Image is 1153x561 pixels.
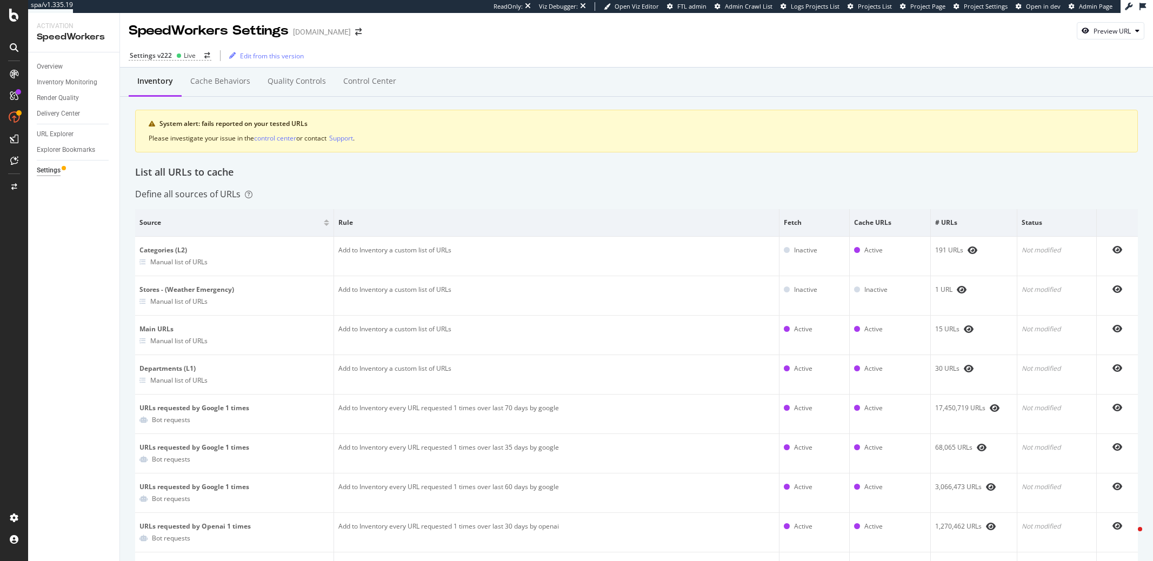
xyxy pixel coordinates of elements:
div: Overview [37,61,63,72]
div: eye [1112,324,1122,333]
div: Not modified [1022,285,1092,295]
div: control center [254,133,296,143]
td: Add to Inventory every URL requested 1 times over last 30 days by openai [334,513,779,552]
a: URL Explorer [37,129,112,140]
div: Settings [37,165,61,176]
a: Explorer Bookmarks [37,144,112,156]
a: Render Quality [37,92,112,104]
div: Inventory [137,76,173,86]
a: Project Settings [954,2,1008,11]
div: Activation [37,22,111,31]
div: eye [1112,443,1122,451]
button: Edit from this version [225,47,304,64]
div: warning banner [135,110,1138,152]
div: URL Explorer [37,129,74,140]
div: Inventory Monitoring [37,77,97,88]
div: 1,270,462 URLs [935,522,1012,531]
span: Open Viz Editor [615,2,659,10]
div: Bot requests [152,455,190,464]
div: [DOMAIN_NAME] [293,26,351,37]
div: Active [864,324,883,334]
div: Active [794,443,812,452]
div: arrow-right-arrow-left [204,52,210,59]
div: Active [864,443,883,452]
a: Admin Page [1069,2,1112,11]
div: Delivery Center [37,108,80,119]
div: Control Center [343,76,396,86]
div: Support [329,133,353,143]
div: Inactive [794,285,817,295]
span: Project Page [910,2,945,10]
div: Preview URL [1094,26,1131,36]
div: Inactive [794,245,817,255]
div: Active [794,403,812,413]
div: Active [794,324,812,334]
div: eye [1112,522,1122,530]
td: Add to Inventory a custom list of URLs [334,237,779,276]
div: Viz Debugger: [539,2,578,11]
div: 17,450,719 URLs [935,403,1012,413]
span: # URLs [935,218,1010,228]
span: Cache URLs [854,218,923,228]
td: Add to Inventory every URL requested 1 times over last 35 days by google [334,434,779,473]
div: eye [957,285,967,294]
div: Manual list of URLs [150,257,208,266]
div: eye [1112,364,1122,372]
div: Stores - (Weather Emergency) [139,285,329,295]
td: Add to Inventory a custom list of URLs [334,316,779,355]
div: 3,066,473 URLs [935,482,1012,492]
button: Support [329,133,353,143]
a: Project Page [900,2,945,11]
span: Open in dev [1026,2,1061,10]
div: Edit from this version [240,51,304,61]
div: Active [864,245,883,255]
div: eye [1112,403,1122,412]
div: eye [968,246,977,255]
div: Explorer Bookmarks [37,144,95,156]
td: Add to Inventory a custom list of URLs [334,355,779,395]
div: Bot requests [152,415,190,424]
span: Admin Crawl List [725,2,772,10]
span: Fetch [784,218,842,228]
div: Quality Controls [268,76,326,86]
div: eye [990,404,999,412]
div: Not modified [1022,324,1092,334]
div: Not modified [1022,522,1092,531]
div: SpeedWorkers [37,31,111,43]
div: eye [964,364,974,373]
div: 1 URL [935,285,1012,295]
a: FTL admin [667,2,707,11]
div: Inactive [864,285,888,295]
button: Preview URL [1077,22,1144,39]
a: Overview [37,61,112,72]
a: Settings [37,165,112,176]
a: Admin Crawl List [715,2,772,11]
span: Admin Page [1079,2,1112,10]
div: Live [184,51,196,60]
div: Not modified [1022,443,1092,452]
div: Active [794,522,812,531]
div: 191 URLs [935,245,1012,255]
div: Main URLs [139,324,329,334]
div: List all URLs to cache [135,165,1138,179]
div: Not modified [1022,482,1092,492]
a: Delivery Center [37,108,112,119]
span: Logs Projects List [791,2,839,10]
div: Please investigate your issue in the or contact . [149,133,1124,143]
div: Not modified [1022,403,1092,413]
div: Not modified [1022,245,1092,255]
div: Bot requests [152,494,190,503]
span: Status [1022,218,1089,228]
span: FTL admin [677,2,707,10]
div: Active [864,364,883,373]
div: Manual list of URLs [150,376,208,385]
div: Categories (L2) [139,245,329,255]
span: Projects List [858,2,892,10]
div: Active [864,482,883,492]
td: Add to Inventory every URL requested 1 times over last 70 days by google [334,395,779,434]
button: control center [254,133,296,143]
div: Render Quality [37,92,79,104]
div: Not modified [1022,364,1092,373]
div: URLs requested by Openai 1 times [139,522,329,531]
a: Projects List [848,2,892,11]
